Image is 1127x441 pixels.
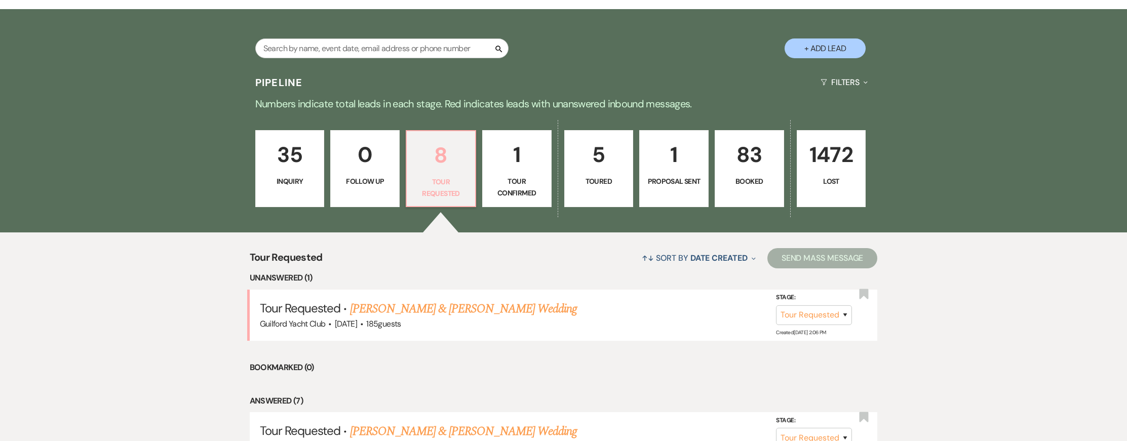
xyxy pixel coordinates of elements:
[337,138,393,172] p: 0
[337,176,393,187] p: Follow Up
[817,69,872,96] button: Filters
[413,176,469,199] p: Tour Requested
[350,422,577,440] a: [PERSON_NAME] & [PERSON_NAME] Wedding
[639,130,709,207] a: 1Proposal Sent
[803,138,860,172] p: 1472
[250,361,878,374] li: Bookmarked (0)
[690,253,748,263] span: Date Created
[776,415,852,426] label: Stage:
[646,138,702,172] p: 1
[489,138,545,172] p: 1
[199,96,928,112] p: Numbers indicate total leads in each stage. Red indicates leads with unanswered inbound messages.
[638,245,759,271] button: Sort By Date Created
[330,130,400,207] a: 0Follow Up
[262,138,318,172] p: 35
[767,248,878,268] button: Send Mass Message
[785,38,866,58] button: + Add Lead
[260,300,341,316] span: Tour Requested
[366,318,401,329] span: 185 guests
[571,138,627,172] p: 5
[646,176,702,187] p: Proposal Sent
[250,250,323,271] span: Tour Requested
[721,138,778,172] p: 83
[642,253,654,263] span: ↑↓
[797,130,866,207] a: 1472Lost
[776,292,852,303] label: Stage:
[250,271,878,285] li: Unanswered (1)
[721,176,778,187] p: Booked
[335,318,357,329] span: [DATE]
[250,394,878,408] li: Answered (7)
[260,423,341,438] span: Tour Requested
[564,130,634,207] a: 5Toured
[715,130,784,207] a: 83Booked
[803,176,860,187] p: Lost
[482,130,552,207] a: 1Tour Confirmed
[255,75,303,90] h3: Pipeline
[413,138,469,172] p: 8
[571,176,627,187] p: Toured
[262,176,318,187] p: Inquiry
[406,130,476,207] a: 8Tour Requested
[776,329,826,336] span: Created: [DATE] 2:06 PM
[260,318,326,329] span: Guilford Yacht Club
[350,300,577,318] a: [PERSON_NAME] & [PERSON_NAME] Wedding
[489,176,545,198] p: Tour Confirmed
[255,130,325,207] a: 35Inquiry
[255,38,509,58] input: Search by name, event date, email address or phone number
